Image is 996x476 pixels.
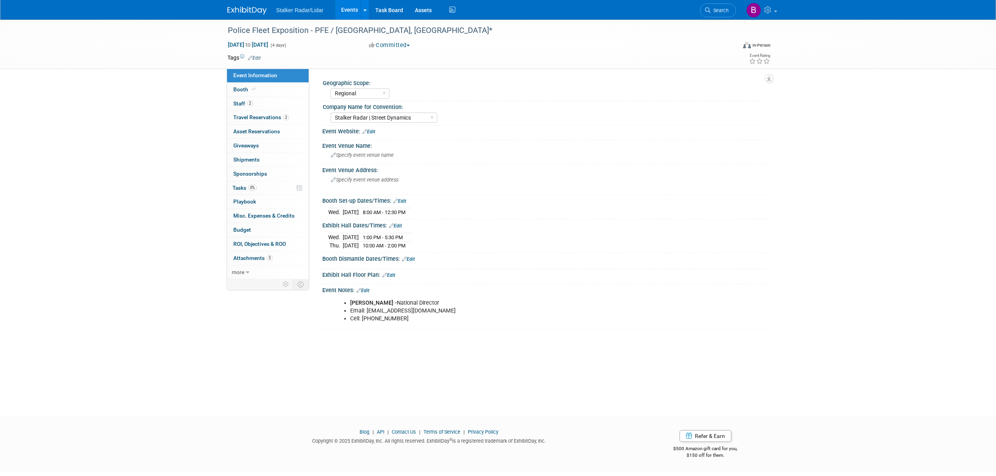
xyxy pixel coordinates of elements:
span: Playbook [233,198,256,205]
a: Contact Us [392,429,416,435]
td: Wed. [328,233,343,242]
span: 3 [267,255,273,261]
div: Police Fleet Exposition - PFE / [GEOGRAPHIC_DATA], [GEOGRAPHIC_DATA]* [225,24,724,38]
a: Misc. Expenses & Credits [227,209,309,223]
a: Budget [227,223,309,237]
span: [DATE] [DATE] [227,41,269,48]
a: API [377,429,384,435]
span: 2 [247,100,253,106]
div: Exhibit Hall Floor Plan: [322,269,769,279]
sup: ® [449,438,452,442]
td: Tags [227,54,261,62]
td: [DATE] [343,233,359,242]
span: Attachments [233,255,273,261]
div: Event Venue Name: [322,140,769,150]
div: Event Venue Address: [322,164,769,174]
span: 8:00 AM - 12:30 PM [363,209,405,215]
span: more [232,269,244,275]
a: Booth [227,83,309,96]
a: Privacy Policy [468,429,498,435]
span: Sponsorships [233,171,267,177]
i: Booth reservation complete [252,87,256,91]
td: Toggle Event Tabs [293,279,309,289]
a: Edit [248,55,261,61]
div: Event Format [690,41,771,53]
div: Event Rating [749,54,770,58]
a: Giveaways [227,139,309,153]
span: 1:00 PM - 5:30 PM [363,234,403,240]
td: [DATE] [343,242,359,250]
a: Edit [382,273,395,278]
span: | [462,429,467,435]
div: $150 off for them. [642,452,769,459]
a: Asset Reservations [227,125,309,138]
span: Giveaways [233,142,259,149]
span: Event Information [233,72,277,78]
span: to [244,42,252,48]
a: Travel Reservations2 [227,111,309,124]
a: Search [700,4,736,17]
a: ROI, Objectives & ROO [227,237,309,251]
a: Tasks0% [227,181,309,195]
td: Wed. [328,208,343,216]
span: Specify event venue name [331,152,394,158]
img: Format-Inperson.png [743,42,751,48]
div: In-Person [752,42,771,48]
div: Geographic Scope: [323,77,765,87]
a: Event Information [227,69,309,82]
a: Playbook [227,195,309,209]
li: National Director [350,299,678,307]
span: 2 [283,114,289,120]
span: Specify event venue address [331,177,398,183]
span: Asset Reservations [233,128,280,134]
a: Staff2 [227,97,309,111]
td: [DATE] [343,208,359,216]
a: Edit [393,198,406,204]
td: Personalize Event Tab Strip [279,279,293,289]
span: Shipments [233,156,260,163]
span: 0% [248,185,257,191]
li: Email: [EMAIL_ADDRESS][DOMAIN_NAME] [350,307,678,315]
div: $500 Amazon gift card for you, [642,440,769,458]
span: ROI, Objectives & ROO [233,241,286,247]
span: Stalker Radar/Lidar [276,7,324,13]
button: Committed [366,41,413,49]
a: Attachments3 [227,251,309,265]
span: Misc. Expenses & Credits [233,213,294,219]
a: Blog [360,429,369,435]
span: Search [711,7,729,13]
span: Staff [233,100,253,107]
a: Terms of Service [423,429,460,435]
a: Refer & Earn [680,430,731,442]
li: Cell: [PHONE_NUMBER] [350,315,678,323]
span: | [385,429,391,435]
span: (4 days) [270,43,286,48]
span: Booth [233,86,257,93]
span: 10:00 AM - 2:00 PM [363,243,405,249]
span: Travel Reservations [233,114,289,120]
b: [PERSON_NAME] - [350,300,397,306]
a: Sponsorships [227,167,309,181]
div: Exhibit Hall Dates/Times: [322,220,769,230]
img: ExhibitDay [227,7,267,15]
a: more [227,265,309,279]
span: | [371,429,376,435]
span: Budget [233,227,251,233]
a: Edit [362,129,375,134]
div: Event Website: [322,125,769,136]
a: Edit [356,288,369,293]
div: Booth Set-up Dates/Times: [322,195,769,205]
td: Thu. [328,242,343,250]
a: Edit [389,223,402,229]
span: Tasks [233,185,257,191]
div: Company Name for Convention: [323,101,765,111]
div: Event Notes: [322,284,769,294]
div: Copyright © 2025 ExhibitDay, Inc. All rights reserved. ExhibitDay is a registered trademark of Ex... [227,436,631,445]
div: Booth Dismantle Dates/Times: [322,253,769,263]
a: Shipments [227,153,309,167]
span: | [417,429,422,435]
img: Brooke Journet [746,3,761,18]
a: Edit [402,256,415,262]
